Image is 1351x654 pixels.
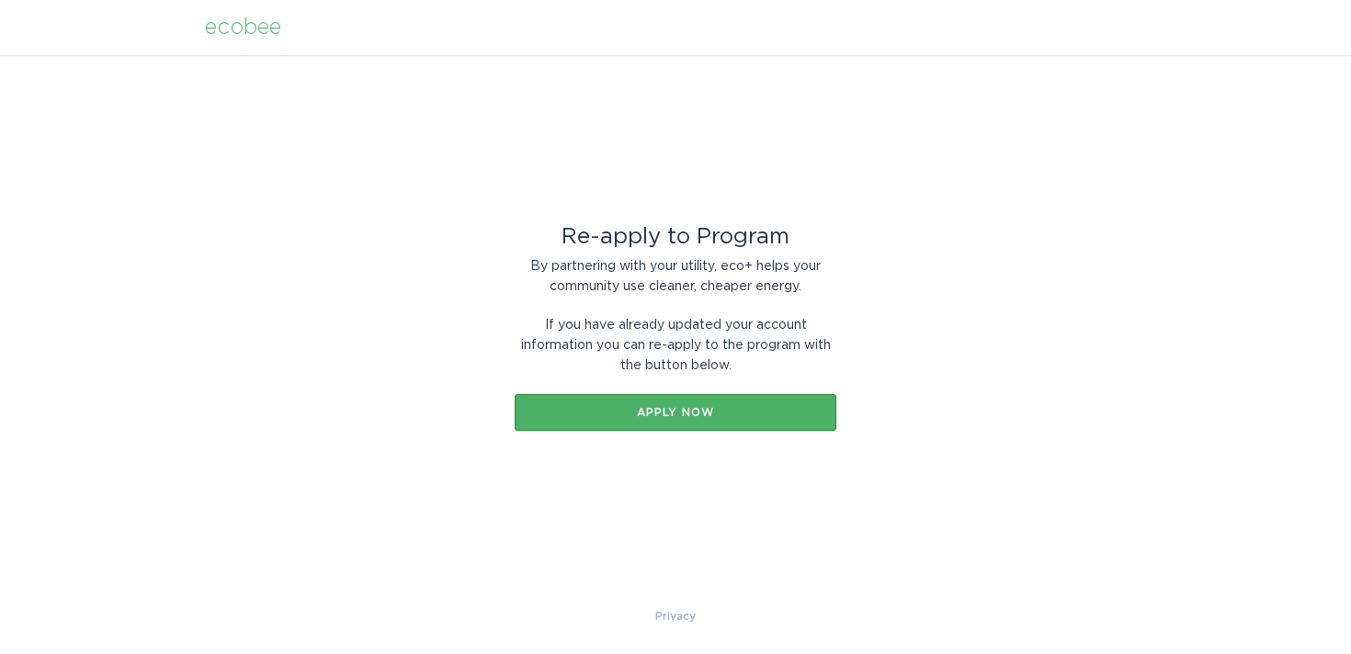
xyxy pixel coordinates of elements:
[205,17,281,38] div: ecobee
[524,407,827,418] div: Apply now
[515,315,836,376] div: If you have already updated your account information you can re-apply to the program with the but...
[655,606,696,626] a: Privacy Policy & Terms of Use
[515,394,836,431] button: Apply now
[515,227,836,247] div: Re-apply to Program
[515,256,836,297] div: By partnering with your utility, eco+ helps your community use cleaner, cheaper energy.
